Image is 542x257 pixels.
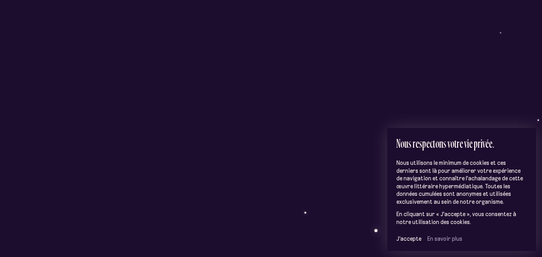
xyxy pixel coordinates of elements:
[396,235,421,242] button: J’accepte
[427,235,462,242] a: En savoir plus
[396,159,527,206] p: Nous utilisons le minimum de cookies et ces derniers sont là pour améliorer votre expérience de n...
[396,137,527,150] h2: Nous respectons votre vie privée.
[396,211,527,226] p: En cliquant sur « J'accepte », vous consentez à notre utilisation des cookies.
